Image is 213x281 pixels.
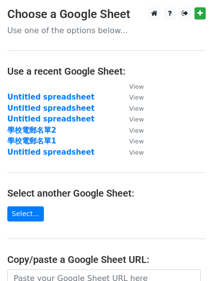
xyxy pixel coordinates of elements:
small: View [129,127,144,134]
a: View [119,115,144,123]
a: Select... [7,206,44,221]
a: View [119,137,144,145]
h4: Copy/paste a Google Sheet URL: [7,254,206,265]
h4: Use a recent Google Sheet: [7,65,206,77]
a: Untitled spreadsheet [7,115,95,123]
a: View [119,126,144,135]
a: View [119,104,144,113]
a: View [119,93,144,101]
a: 學校電郵名單1 [7,137,56,145]
small: View [129,94,144,101]
small: View [129,116,144,123]
a: Untitled spreadsheet [7,93,95,101]
h4: Select another Google Sheet: [7,187,206,199]
small: View [129,105,144,112]
a: View [119,148,144,157]
h3: Choose a Google Sheet [7,7,206,21]
small: View [129,83,144,90]
a: Untitled spreadsheet [7,104,95,113]
a: View [119,82,144,91]
a: 學校電郵名單2 [7,126,56,135]
small: View [129,149,144,156]
a: Untitled spreadsheet [7,148,95,157]
small: View [129,138,144,145]
p: Use one of the options below... [7,25,206,36]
